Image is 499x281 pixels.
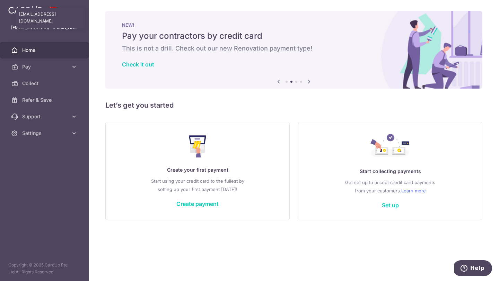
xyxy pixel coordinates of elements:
span: Pay [22,63,68,70]
span: Support [22,113,68,120]
p: Create your first payment [120,166,275,174]
a: Set up [382,202,399,209]
p: NEW! [122,22,466,28]
h5: Let’s get you started [105,100,482,111]
span: Home [22,47,68,54]
a: Learn more [401,187,426,195]
a: Create payment [176,200,219,207]
span: Refer & Save [22,97,68,103]
img: Make Payment [189,135,207,157]
p: Start collecting payments [312,167,468,175]
a: Check it out [122,61,154,68]
span: Collect [22,80,68,87]
img: Collect Payment [370,134,410,159]
img: Renovation banner [105,11,482,89]
h6: This is not a drill. Check out our new Renovation payment type! [122,44,466,53]
img: CardUp [8,6,42,14]
iframe: Opens a widget where you can find more information [454,260,492,278]
p: Start using your credit card to the fullest by setting up your first payment [DATE]! [120,177,275,193]
h5: Pay your contractors by credit card [122,30,466,42]
p: Get set up to accept credit card payments from your customers. [312,178,468,195]
span: Settings [22,130,68,137]
div: [EMAIL_ADDRESS][DOMAIN_NAME] [16,8,85,28]
p: [EMAIL_ADDRESS][DOMAIN_NAME] [11,24,78,31]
